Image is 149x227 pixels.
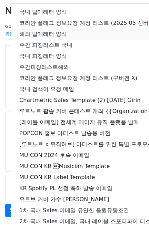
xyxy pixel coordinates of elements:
a: Send [5,204,28,217]
small: Google Sheet: [5,24,93,37]
h2: New Campaign [5,5,144,17]
iframe: Chat Widget [115,194,149,227]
